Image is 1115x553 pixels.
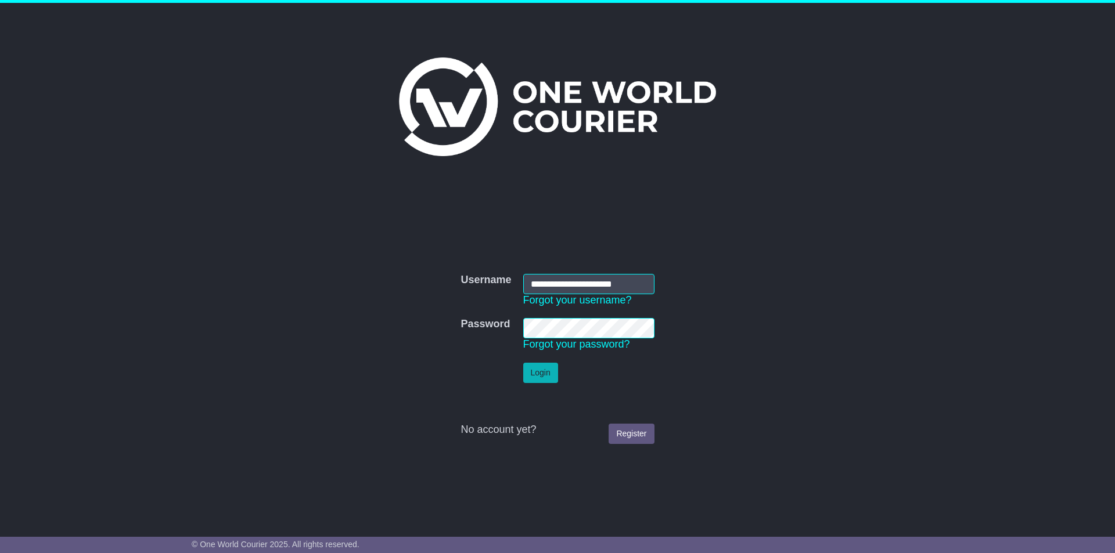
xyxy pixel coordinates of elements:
img: One World [399,57,716,156]
div: No account yet? [461,424,654,436]
label: Username [461,274,511,287]
span: © One World Courier 2025. All rights reserved. [192,540,359,549]
a: Forgot your username? [523,294,632,306]
a: Register [609,424,654,444]
label: Password [461,318,510,331]
a: Forgot your password? [523,338,630,350]
button: Login [523,363,558,383]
